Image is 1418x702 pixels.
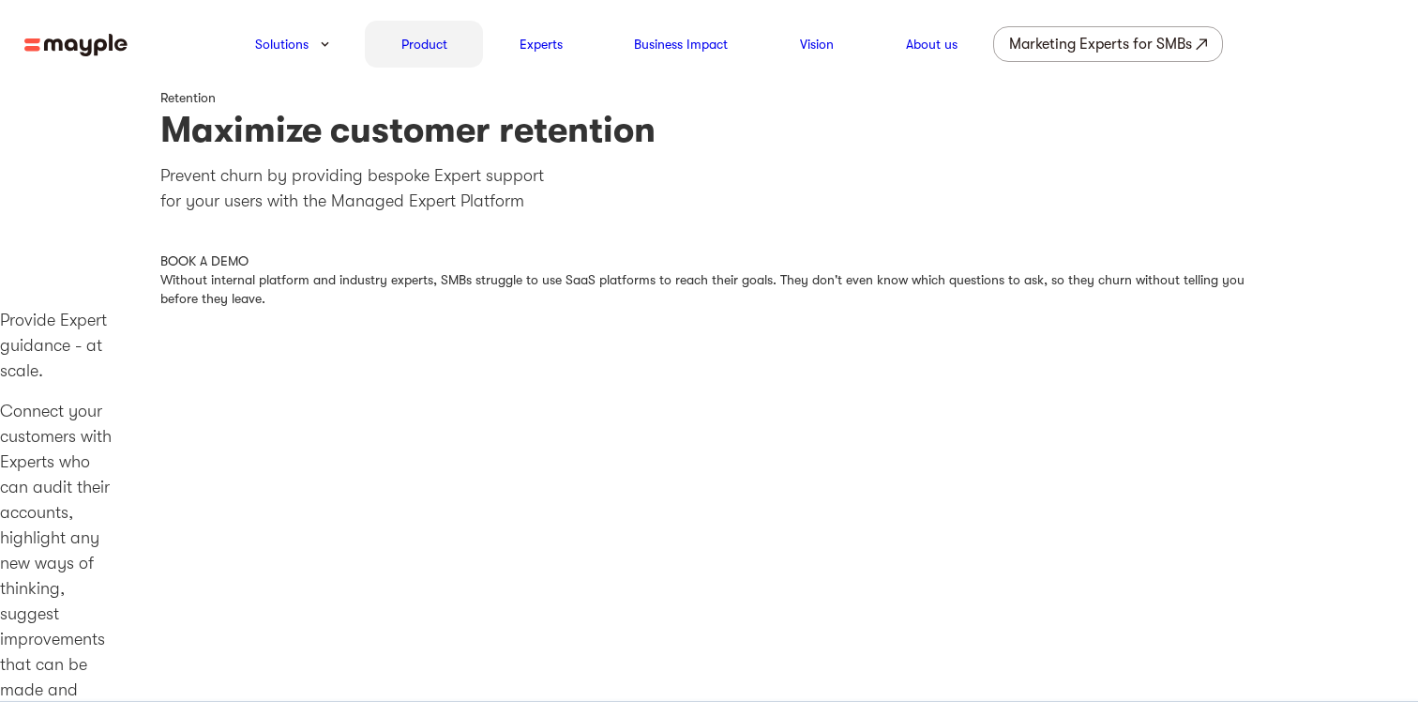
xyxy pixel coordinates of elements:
[520,33,563,55] a: Experts
[401,33,447,55] a: Product
[634,33,728,55] a: Business Impact
[800,33,834,55] a: Vision
[993,26,1223,62] a: Marketing Experts for SMBs
[255,33,309,55] a: Solutions
[160,107,1258,153] h1: Maximize customer retention
[1009,31,1192,57] div: Marketing Experts for SMBs
[160,252,1258,270] div: BOOK A DEMO
[906,33,958,55] a: About us
[160,88,1258,107] div: Retention
[160,270,1258,308] div: Without internal platform and industry experts, SMBs struggle to use SaaS platforms to reach thei...
[321,41,329,47] img: arrow-down
[24,34,128,57] img: mayple-logo
[160,163,1258,214] p: Prevent churn by providing bespoke Expert support for your users with the Managed Expert Platform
